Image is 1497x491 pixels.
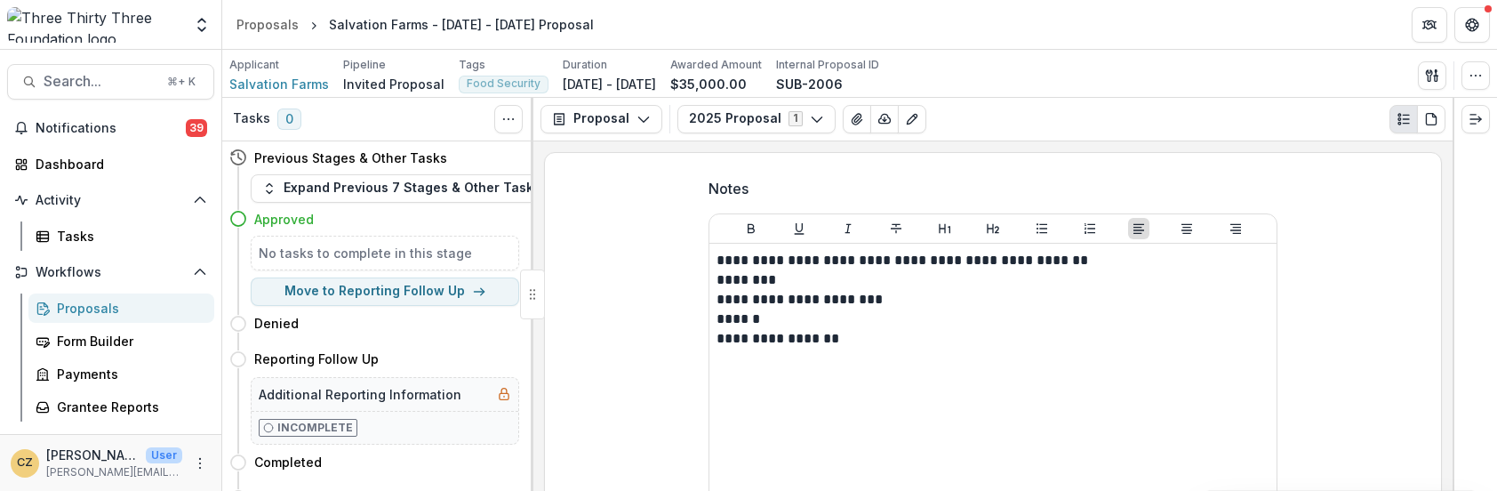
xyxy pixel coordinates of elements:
button: Search... [7,64,214,100]
p: [DATE] - [DATE] [563,75,656,93]
h4: Reporting Follow Up [254,350,379,368]
button: Ordered List [1079,218,1101,239]
button: Open entity switcher [189,7,214,43]
div: Salvation Farms - [DATE] - [DATE] Proposal [329,15,594,34]
p: Tags [459,57,485,73]
a: Form Builder [28,326,214,356]
button: Align Left [1128,218,1149,239]
p: Internal Proposal ID [776,57,879,73]
h4: Completed [254,453,322,471]
nav: breadcrumb [229,12,601,37]
button: Bold [740,218,762,239]
h4: Approved [254,210,314,229]
button: Move to Reporting Follow Up [251,278,519,306]
p: Invited Proposal [343,75,444,93]
button: Heading 1 [934,218,956,239]
p: SUB-2006 [776,75,843,93]
div: ⌘ + K [164,72,199,92]
span: Search... [44,73,156,90]
p: Pipeline [343,57,386,73]
div: Payments [57,365,200,383]
button: Proposal [540,105,662,133]
button: Align Center [1176,218,1197,239]
p: [PERSON_NAME] [46,446,139,464]
button: Get Help [1454,7,1490,43]
div: Proposals [236,15,299,34]
button: 2025 Proposal1 [677,105,836,133]
span: 39 [186,119,207,137]
button: Open Documents [7,429,214,457]
a: Tasks [28,221,214,251]
button: Align Right [1225,218,1246,239]
button: Open Workflows [7,258,214,286]
p: $35,000.00 [670,75,747,93]
span: Activity [36,193,186,208]
button: Plaintext view [1389,105,1418,133]
span: Workflows [36,265,186,280]
p: Duration [563,57,607,73]
p: Applicant [229,57,279,73]
p: Awarded Amount [670,57,762,73]
button: Italicize [837,218,859,239]
button: Strike [885,218,907,239]
h5: Additional Reporting Information [259,385,461,404]
span: 0 [277,109,301,130]
img: Three Thirty Three Foundation logo [7,7,182,43]
button: Expand Previous 7 Stages & Other Tasks [251,174,552,203]
button: Notifications39 [7,114,214,142]
button: Heading 2 [982,218,1004,239]
div: Tasks [57,227,200,245]
button: Expand right [1461,105,1490,133]
p: Notes [708,178,748,199]
div: Proposals [57,299,200,318]
button: Edit as form [898,105,926,133]
a: Salvation Farms [229,75,329,93]
a: Proposals [28,294,214,323]
div: Christine Zachai [17,457,33,469]
div: Dashboard [36,155,200,173]
p: Incomplete [277,420,353,436]
button: Partners [1412,7,1447,43]
h4: Previous Stages & Other Tasks [254,149,447,167]
p: [PERSON_NAME][EMAIL_ADDRESS][DOMAIN_NAME] [46,464,182,480]
button: More [189,453,211,474]
button: Underline [789,218,810,239]
span: Food Security [467,77,540,90]
span: Notifications [36,121,186,136]
h5: No tasks to complete in this stage [259,244,511,262]
h4: Denied [254,314,299,333]
h3: Tasks [233,111,270,126]
button: PDF view [1417,105,1445,133]
div: Grantee Reports [57,398,200,416]
p: User [146,447,182,463]
a: Dashboard [7,149,214,179]
a: Proposals [229,12,306,37]
button: Open Activity [7,186,214,214]
button: Toggle View Cancelled Tasks [494,105,523,133]
a: Payments [28,359,214,389]
div: Form Builder [57,332,200,350]
button: View Attached Files [843,105,871,133]
a: Grantee Reports [28,392,214,422]
button: Bullet List [1031,218,1053,239]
